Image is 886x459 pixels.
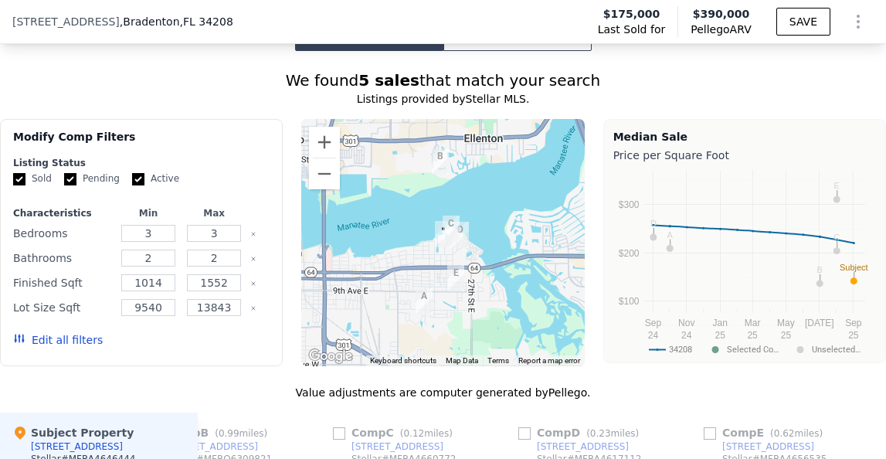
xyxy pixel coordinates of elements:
[727,345,779,355] text: Selected Co…
[678,318,694,328] text: Nov
[13,173,25,185] input: Sold
[250,231,256,237] button: Clear
[118,207,178,219] div: Min
[446,355,478,366] button: Map Data
[31,440,123,453] div: [STREET_ADDRESS]
[452,222,469,248] div: 204 Chauncey Ave
[848,330,859,341] text: 25
[843,6,874,37] button: Show Options
[518,440,629,453] a: [STREET_ADDRESS]
[148,425,273,440] div: Comp B
[644,318,661,328] text: Sep
[598,22,666,37] span: Last Sold for
[250,256,256,262] button: Clear
[704,425,829,440] div: Comp E
[580,428,645,439] span: ( miles)
[443,216,460,242] div: 216 24th St NE
[776,8,830,36] button: SAVE
[13,223,112,244] div: Bedrooms
[603,6,660,22] span: $175,000
[618,296,639,307] text: $100
[805,318,834,328] text: [DATE]
[650,219,657,228] text: D
[845,318,862,328] text: Sep
[209,428,273,439] span: ( miles)
[13,297,112,318] div: Lot Size Sqft
[747,330,758,341] text: 25
[120,14,233,29] span: , Bradenton
[780,330,791,341] text: 25
[518,425,645,440] div: Comp D
[185,207,244,219] div: Max
[840,263,868,272] text: Subject
[250,305,256,311] button: Clear
[13,157,270,169] div: Listing Status
[370,355,436,366] button: Keyboard shortcuts
[13,247,112,269] div: Bathrooms
[777,318,795,328] text: May
[305,346,356,366] a: Open this area in Google Maps (opens a new window)
[132,173,144,185] input: Active
[722,440,814,453] div: [STREET_ADDRESS]
[715,330,725,341] text: 25
[667,230,673,240] text: A
[12,14,120,29] span: [STREET_ADDRESS]
[219,428,239,439] span: 0.99
[416,288,433,314] div: 1320 19th Street Ct E
[358,71,419,90] strong: 5 sales
[704,440,814,453] a: [STREET_ADDRESS]
[764,428,829,439] span: ( miles)
[712,318,727,328] text: Jan
[833,233,840,242] text: C
[816,265,822,274] text: B
[812,345,861,355] text: Unselected…
[681,330,692,341] text: 24
[618,199,639,210] text: $300
[250,280,256,287] button: Clear
[647,330,658,341] text: 24
[132,172,179,185] label: Active
[537,440,629,453] div: [STREET_ADDRESS]
[13,129,270,157] div: Modify Comp Filters
[13,172,52,185] label: Sold
[618,248,639,259] text: $200
[613,144,876,166] div: Price per Square Foot
[744,318,760,328] text: Mar
[309,127,340,158] button: Zoom in
[833,181,839,190] text: E
[13,272,112,294] div: Finished Sqft
[333,425,459,440] div: Comp C
[487,356,509,365] a: Terms (opens in new tab)
[12,425,134,440] div: Subject Property
[432,148,449,175] div: 359 S Orchid Dr
[351,440,443,453] div: [STREET_ADDRESS]
[613,129,876,144] div: Median Sale
[669,345,692,355] text: 34208
[148,440,258,453] a: [STREET_ADDRESS]
[309,158,340,189] button: Zoom out
[613,166,876,359] svg: A chart.
[13,332,103,348] button: Edit all filters
[166,440,258,453] div: [STREET_ADDRESS]
[691,22,752,37] span: Pellego ARV
[403,428,424,439] span: 0.12
[180,15,233,28] span: , FL 34208
[774,428,795,439] span: 0.62
[305,346,356,366] img: Google
[333,440,443,453] a: [STREET_ADDRESS]
[693,8,750,20] span: $390,000
[447,265,464,291] div: 811 24th Street Ct E
[590,428,611,439] span: 0.23
[435,221,452,247] div: 204 22nd Street Ct NE
[64,173,76,185] input: Pending
[64,172,120,185] label: Pending
[518,356,580,365] a: Report a map error
[13,207,112,219] div: Characteristics
[394,428,459,439] span: ( miles)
